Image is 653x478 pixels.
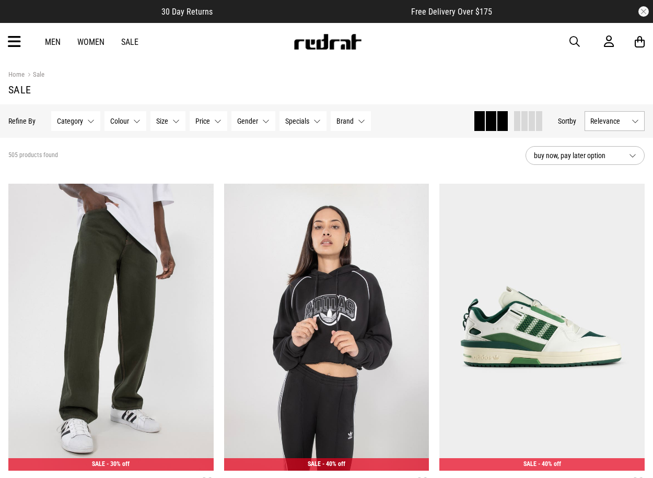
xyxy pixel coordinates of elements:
[336,117,354,125] span: Brand
[411,7,492,17] span: Free Delivery Over $175
[8,83,645,96] h1: Sale
[110,117,129,125] span: Colour
[156,117,168,125] span: Size
[293,34,362,50] img: Redrat logo
[526,146,645,165] button: buy now, pay later option
[77,37,104,47] a: Women
[308,460,321,468] span: SALE
[231,111,275,131] button: Gender
[439,184,645,471] img: Adidas Originals Forum Mod Low Shoes in White
[51,111,100,131] button: Category
[92,460,105,468] span: SALE
[585,111,645,131] button: Relevance
[8,117,36,125] p: Refine By
[45,37,61,47] a: Men
[107,460,130,468] span: - 30% off
[190,111,227,131] button: Price
[121,37,138,47] a: Sale
[558,115,576,127] button: Sortby
[534,149,621,162] span: buy now, pay later option
[279,111,326,131] button: Specials
[285,117,309,125] span: Specials
[331,111,371,131] button: Brand
[523,460,537,468] span: SALE
[25,70,44,80] a: Sale
[8,151,58,160] span: 505 products found
[57,117,83,125] span: Category
[8,70,25,78] a: Home
[590,117,627,125] span: Relevance
[237,117,258,125] span: Gender
[8,184,214,471] img: Lee L-four Baggy Relaxed Pants in Green
[224,184,429,471] img: Adidas Originals Cs Crop Hoodie - Womens in Black
[538,460,561,468] span: - 40% off
[150,111,185,131] button: Size
[569,117,576,125] span: by
[104,111,146,131] button: Colour
[234,6,390,17] iframe: Customer reviews powered by Trustpilot
[195,117,210,125] span: Price
[322,460,345,468] span: - 40% off
[161,7,213,17] span: 30 Day Returns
